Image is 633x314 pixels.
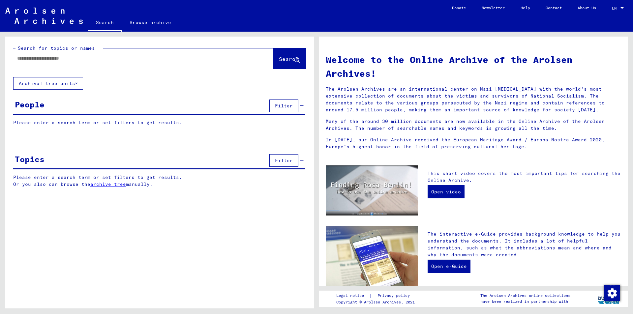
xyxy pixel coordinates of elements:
[122,14,179,30] a: Browse archive
[275,157,293,163] span: Filter
[428,260,470,273] a: Open e-Guide
[612,6,619,11] span: EN
[5,8,83,24] img: Arolsen_neg.svg
[13,174,306,188] p: Please enter a search term or set filters to get results. Or you also can browse the manually.
[336,292,418,299] div: |
[428,170,621,184] p: This short video covers the most important tips for searching the Online Archive.
[15,99,45,110] div: People
[273,48,306,69] button: Search
[480,299,570,304] p: have been realized in partnership with
[275,103,293,109] span: Filter
[336,292,369,299] a: Legal notice
[15,153,45,165] div: Topics
[90,181,126,187] a: archive tree
[372,292,418,299] a: Privacy policy
[596,290,621,307] img: yv_logo.png
[428,185,465,198] a: Open video
[428,231,621,258] p: The interactive e-Guide provides background knowledge to help you understand the documents. It in...
[279,56,299,62] span: Search
[13,77,83,90] button: Archival tree units
[18,45,95,51] mat-label: Search for topics or names
[326,165,418,215] img: video.jpg
[326,226,418,287] img: eguide.jpg
[336,299,418,305] p: Copyright © Arolsen Archives, 2021
[326,118,621,132] p: Many of the around 30 million documents are now available in the Online Archive of the Arolsen Ar...
[269,154,298,167] button: Filter
[88,14,122,32] a: Search
[326,136,621,150] p: In [DATE], our Online Archive received the European Heritage Award / Europa Nostra Award 2020, Eu...
[326,53,621,80] h1: Welcome to the Online Archive of the Arolsen Archives!
[13,119,305,126] p: Please enter a search term or set filters to get results.
[480,293,570,299] p: The Arolsen Archives online collections
[326,86,621,113] p: The Arolsen Archives are an international center on Nazi [MEDICAL_DATA] with the world’s most ext...
[269,100,298,112] button: Filter
[604,285,620,301] img: Change consent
